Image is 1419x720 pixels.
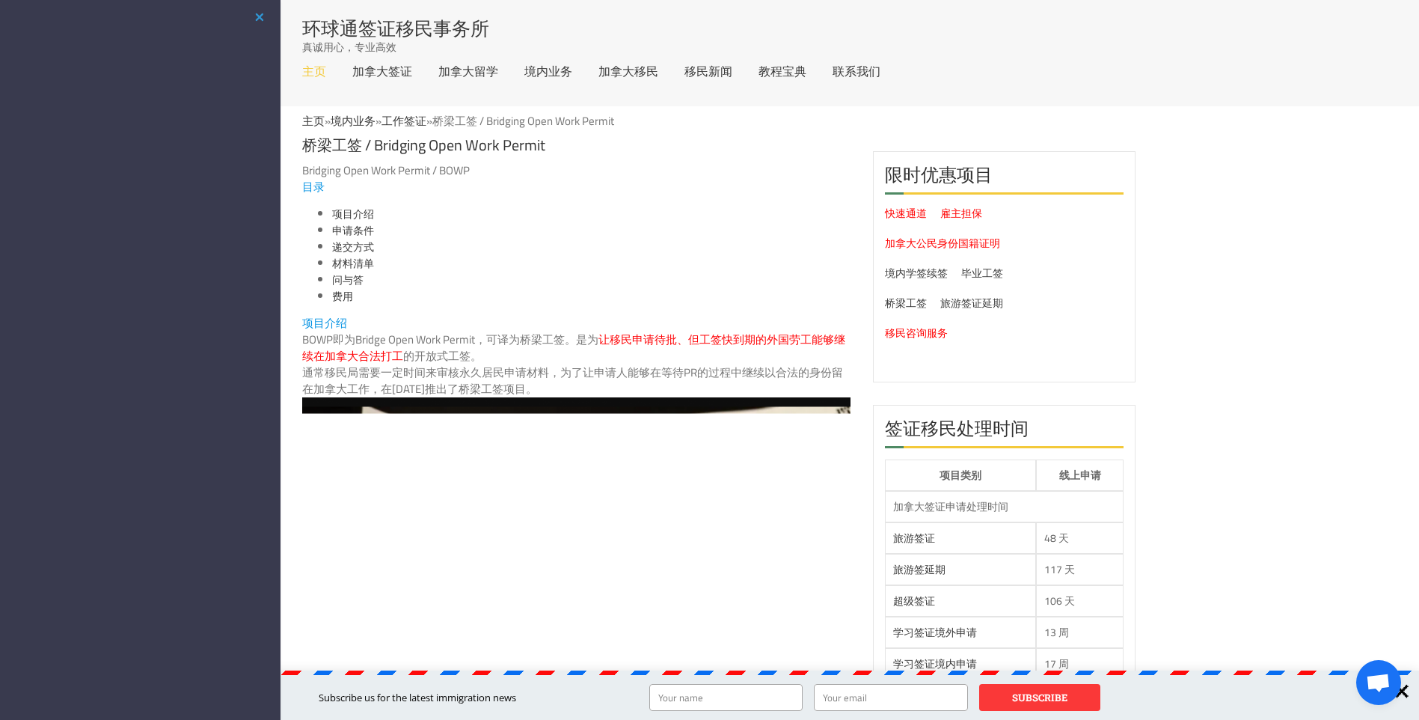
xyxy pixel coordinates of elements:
input: Your email [814,684,968,711]
p: 通常移民局需要一定时间来审核永久居民申请材料，为了让申请人能够在等待PR的过程中继续以合法的身份留在加拿大工作，在[DATE]推出了桥梁工签项目。 [302,364,851,397]
a: 问与答 [332,270,364,290]
a: 主页 [302,110,325,132]
a: 环球通签证移民事务所 [302,19,489,37]
a: 联系我们 [833,65,880,77]
p: BOWP即为Bridge Open Work Permit，可译为桥梁工签。是为 的开放式工签。 [302,332,851,364]
a: 毕业工签 [961,263,1003,283]
h2: 签证移民处理时间 [885,417,1124,448]
a: 超级签证 [893,591,935,611]
span: » [331,110,614,132]
span: 桥梁工签 / Bridging Open Work Permit [432,110,614,132]
a: 加拿大留学 [438,65,498,77]
a: 申请条件 [332,221,374,240]
a: 雇主担保 [940,204,982,223]
a: 工作签证 [381,110,426,132]
th: 项目类别 [885,460,1036,491]
a: 开放式聊天 [1356,660,1401,705]
input: Your name [649,684,803,711]
a: 境内学签续签 [885,263,948,283]
a: 快速通道 [885,204,927,223]
a: 桥梁工签 [885,293,927,313]
td: 48 天 [1036,522,1124,554]
td: 17 周 [1036,648,1124,680]
a: 递交方式 [332,237,374,257]
h1: 桥梁工签 / Bridging Open Work Permit [302,129,851,153]
a: 加拿大移民 [598,65,658,77]
td: 13 周 [1036,617,1124,648]
a: 主页 [302,65,326,77]
strong: SUBSCRIBE [1012,691,1067,704]
a: 移民新闻 [684,65,732,77]
span: 真诚用心，专业高效 [302,40,396,55]
span: 目录 [302,176,325,198]
a: 学习签证境外申请 [893,623,977,642]
h2: 限时优惠项目 [885,163,1124,195]
a: 学习签证境内申请 [893,654,977,674]
a: 费用 [332,287,353,306]
a: 加拿大签证 [352,65,412,77]
a: 旅游签证延期 [940,293,1003,313]
th: 线上申请 [1036,460,1124,491]
div: 加拿大签证申请处理时间 [893,499,1116,514]
a: 项目介绍 [332,204,374,224]
a: 旅游签延期 [893,560,946,579]
td: 117 天 [1036,554,1124,585]
td: 106 天 [1036,585,1124,617]
span: 项目介绍 [302,312,347,334]
a: 加拿大公民身份国籍证明 [885,234,1000,253]
span: Subscribe us for the latest immigration news [319,691,516,704]
a: 境内业务 [524,65,572,77]
p: Bridging Open Work Permit / BOWP [302,162,851,179]
span: » [302,110,614,132]
a: 材料清单 [332,254,374,273]
span: » [381,110,614,132]
span: 让移民申请待批、但工签快到期的外国劳工能够继续在加拿大合法打工 [302,329,845,367]
a: 移民咨询服务 [885,323,948,343]
a: 境内业务 [331,110,376,132]
a: 教程宝典 [758,65,806,77]
a: 旅游签证 [893,528,935,548]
